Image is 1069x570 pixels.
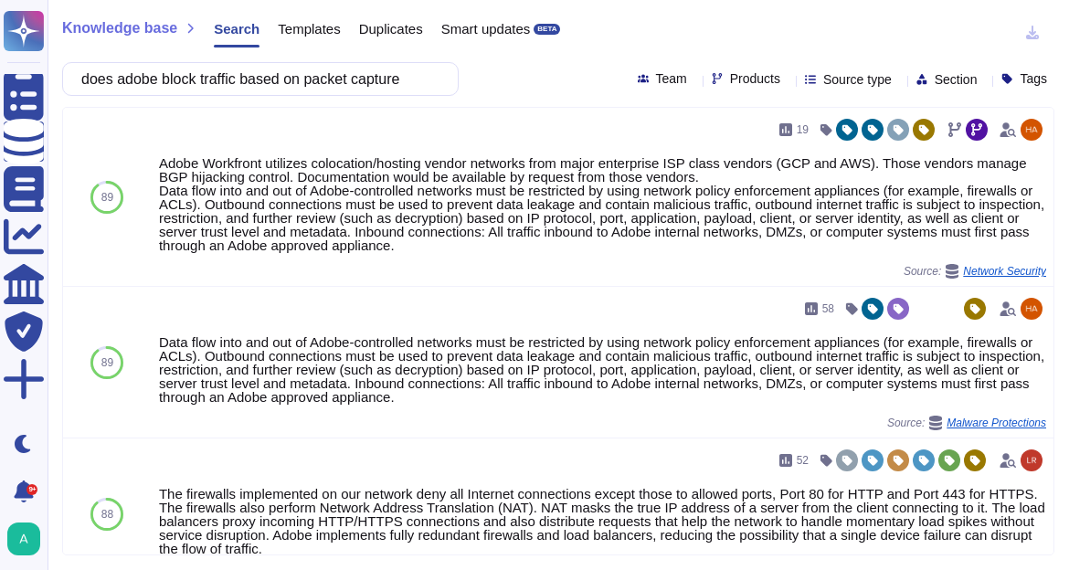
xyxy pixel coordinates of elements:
span: Source: [904,264,1046,279]
span: Source type [823,73,892,86]
span: Smart updates [441,22,531,36]
img: user [1021,119,1043,141]
span: 89 [101,357,113,368]
span: Duplicates [359,22,423,36]
span: Templates [278,22,340,36]
img: user [1021,449,1043,471]
span: 52 [797,455,809,466]
div: The firewalls implemented on our network deny all Internet connections except those to allowed po... [159,487,1046,555]
span: Malware Protections [947,417,1046,428]
span: Source: [887,416,1046,430]
span: 19 [797,124,809,135]
span: Team [656,72,687,85]
span: Search [214,22,259,36]
div: 9+ [26,484,37,495]
span: Network Security [963,266,1046,277]
div: Adobe Workfront utilizes colocation/hosting vendor networks from major enterprise ISP class vendo... [159,156,1046,252]
span: 58 [822,303,834,314]
span: Tags [1020,72,1047,85]
div: BETA [534,24,560,35]
span: 88 [101,509,113,520]
button: user [4,519,53,559]
input: Search a question or template... [72,63,439,95]
div: Data flow into and out of Adobe-controlled networks must be restricted by using network policy en... [159,335,1046,404]
img: user [1021,298,1043,320]
span: Products [730,72,780,85]
span: Knowledge base [62,21,177,36]
img: user [7,522,40,555]
span: 89 [101,192,113,203]
span: Section [935,73,978,86]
